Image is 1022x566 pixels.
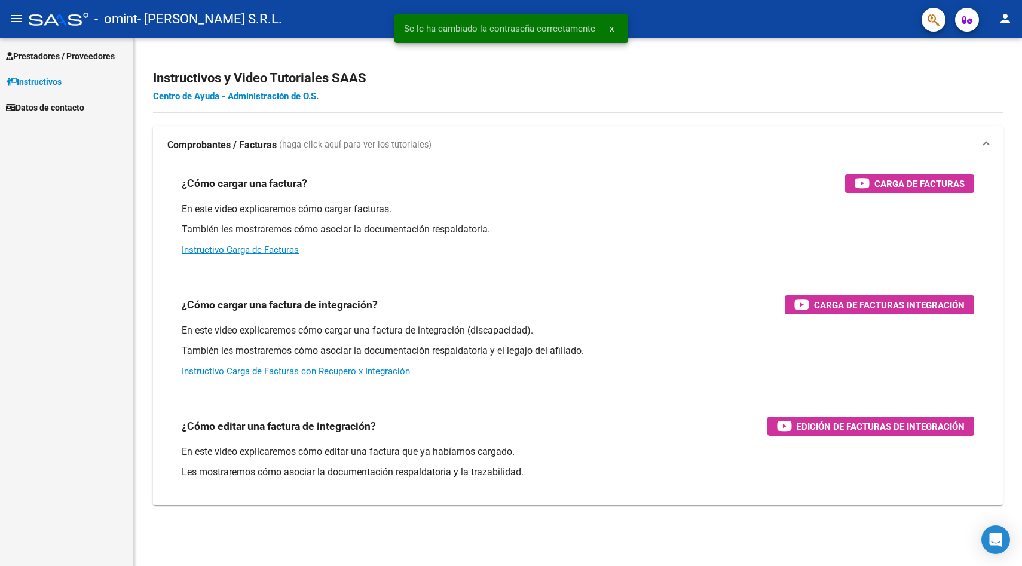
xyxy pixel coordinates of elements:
[182,366,410,377] a: Instructivo Carga de Facturas con Recupero x Integración
[153,67,1003,90] h2: Instructivos y Video Tutoriales SAAS
[182,244,299,255] a: Instructivo Carga de Facturas
[814,298,965,313] span: Carga de Facturas Integración
[10,11,24,26] mat-icon: menu
[182,223,974,236] p: También les mostraremos cómo asociar la documentación respaldatoria.
[874,176,965,191] span: Carga de Facturas
[610,23,614,34] span: x
[137,6,282,32] span: - [PERSON_NAME] S.R.L.
[600,18,623,39] button: x
[167,139,277,152] strong: Comprobantes / Facturas
[785,295,974,314] button: Carga de Facturas Integración
[6,75,62,88] span: Instructivos
[182,175,307,192] h3: ¿Cómo cargar una factura?
[998,11,1012,26] mat-icon: person
[981,525,1010,554] div: Open Intercom Messenger
[182,324,974,337] p: En este video explicaremos cómo cargar una factura de integración (discapacidad).
[153,164,1003,505] div: Comprobantes / Facturas (haga click aquí para ver los tutoriales)
[182,445,974,458] p: En este video explicaremos cómo editar una factura que ya habíamos cargado.
[182,466,974,479] p: Les mostraremos cómo asociar la documentación respaldatoria y la trazabilidad.
[182,203,974,216] p: En este video explicaremos cómo cargar facturas.
[153,91,319,102] a: Centro de Ayuda - Administración de O.S.
[182,418,376,435] h3: ¿Cómo editar una factura de integración?
[94,6,137,32] span: - omint
[182,296,378,313] h3: ¿Cómo cargar una factura de integración?
[6,50,115,63] span: Prestadores / Proveedores
[279,139,432,152] span: (haga click aquí para ver los tutoriales)
[182,344,974,357] p: También les mostraremos cómo asociar la documentación respaldatoria y el legajo del afiliado.
[845,174,974,193] button: Carga de Facturas
[797,419,965,434] span: Edición de Facturas de integración
[153,126,1003,164] mat-expansion-panel-header: Comprobantes / Facturas (haga click aquí para ver los tutoriales)
[767,417,974,436] button: Edición de Facturas de integración
[6,101,84,114] span: Datos de contacto
[404,23,595,35] span: Se le ha cambiado la contraseña correctamente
